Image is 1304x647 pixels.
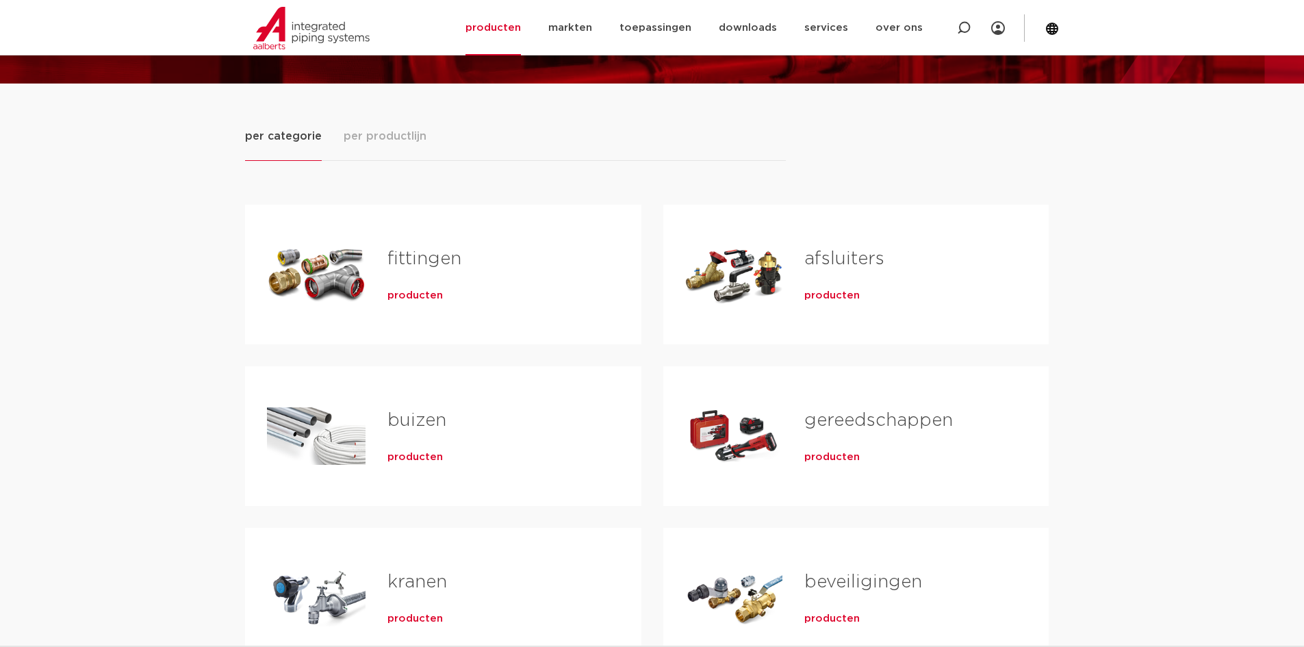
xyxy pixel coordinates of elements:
[804,250,884,268] a: afsluiters
[804,451,860,464] a: producten
[804,411,953,429] a: gereedschappen
[804,573,922,591] a: beveiligingen
[245,128,322,144] span: per categorie
[804,612,860,626] a: producten
[387,289,443,303] a: producten
[387,451,443,464] a: producten
[387,573,447,591] a: kranen
[344,128,426,144] span: per productlijn
[804,289,860,303] a: producten
[387,411,446,429] a: buizen
[387,612,443,626] a: producten
[387,250,461,268] a: fittingen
